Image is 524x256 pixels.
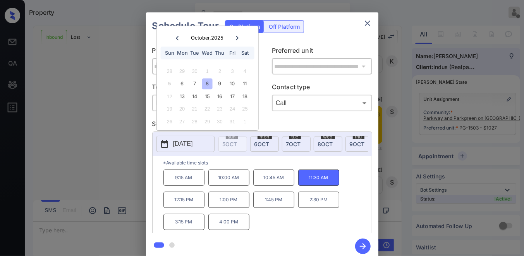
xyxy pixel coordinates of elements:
div: Not available Tuesday, October 21st, 2025 [189,104,200,114]
span: thu [353,135,364,139]
p: 3:15 PM [163,214,204,230]
span: 9 OCT [350,141,365,147]
div: Tue [189,48,200,58]
p: 4:00 PM [208,214,249,230]
div: Not available Friday, October 31st, 2025 [227,116,238,127]
div: Not available Wednesday, October 22nd, 2025 [202,104,213,114]
p: 1:00 PM [208,192,249,208]
p: 2:30 PM [298,192,339,208]
div: October , 2025 [191,35,223,41]
div: date-select [250,137,279,152]
div: Not available Sunday, October 19th, 2025 [164,104,175,114]
div: Not available Sunday, October 5th, 2025 [164,79,175,89]
div: Choose Wednesday, October 15th, 2025 [202,91,213,102]
div: date-select [345,137,374,152]
div: Not available Friday, October 24th, 2025 [227,104,238,114]
div: Choose Tuesday, October 7th, 2025 [189,79,200,89]
div: Not available Monday, October 20th, 2025 [177,104,187,114]
span: 8 OCT [318,141,333,147]
div: Choose Saturday, October 18th, 2025 [240,91,250,102]
div: Choose Friday, October 17th, 2025 [227,91,238,102]
div: Not available Thursday, October 30th, 2025 [215,116,225,127]
div: Not available Sunday, October 12th, 2025 [164,91,175,102]
div: Choose Friday, October 10th, 2025 [227,79,238,89]
p: 12:15 PM [163,192,204,208]
div: Sat [240,48,250,58]
p: 1:45 PM [253,192,294,208]
div: month 2025-10 [159,65,256,128]
p: Contact type [272,82,372,95]
div: Sun [164,48,175,58]
div: Choose Tuesday, October 14th, 2025 [189,91,200,102]
div: Wed [202,48,213,58]
div: In Person [154,97,251,109]
p: Preferred unit [272,46,372,58]
div: Not available Thursday, October 2nd, 2025 [215,66,225,76]
div: Not available Monday, September 29th, 2025 [177,66,187,76]
span: tue [289,135,301,139]
div: Choose Monday, October 6th, 2025 [177,79,187,89]
div: Not available Wednesday, October 1st, 2025 [202,66,213,76]
div: date-select [314,137,342,152]
div: Call [274,97,370,109]
span: wed [321,135,335,139]
div: Choose Thursday, October 16th, 2025 [215,91,225,102]
div: Not available Saturday, November 1st, 2025 [240,116,250,127]
p: Tour type [152,82,253,95]
button: close [360,16,375,31]
span: 6 OCT [254,141,270,147]
div: Not available Tuesday, October 28th, 2025 [189,116,200,127]
p: 11:30 AM [298,170,339,186]
p: [DATE] [173,139,193,149]
div: Not available Monday, October 27th, 2025 [177,116,187,127]
div: Thu [215,48,225,58]
div: Not available Saturday, October 4th, 2025 [240,66,250,76]
div: Choose Wednesday, October 8th, 2025 [202,79,213,89]
div: Not available Friday, October 3rd, 2025 [227,66,238,76]
div: Mon [177,48,187,58]
div: Not available Sunday, September 28th, 2025 [164,66,175,76]
p: 10:00 AM [208,170,249,186]
p: Select slot [152,119,372,131]
div: Choose Thursday, October 9th, 2025 [215,79,225,89]
button: [DATE] [156,136,215,152]
div: Not available Tuesday, September 30th, 2025 [189,66,200,76]
p: Preferred community [152,46,253,58]
div: Not available Sunday, October 26th, 2025 [164,116,175,127]
div: Not available Saturday, October 25th, 2025 [240,104,250,114]
span: mon [258,135,272,139]
div: Not available Thursday, October 23rd, 2025 [215,104,225,114]
h2: Schedule Tour [146,12,225,40]
div: Choose Saturday, October 11th, 2025 [240,79,250,89]
div: Not available Wednesday, October 29th, 2025 [202,116,213,127]
p: *Available time slots [163,156,372,170]
div: date-select [282,137,311,152]
p: 10:45 AM [253,170,294,186]
div: Fri [227,48,238,58]
span: 7 OCT [286,141,301,147]
div: Choose Monday, October 13th, 2025 [177,91,187,102]
div: Off Platform [265,21,304,33]
p: 9:15 AM [163,170,204,186]
div: On Platform [225,21,264,33]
